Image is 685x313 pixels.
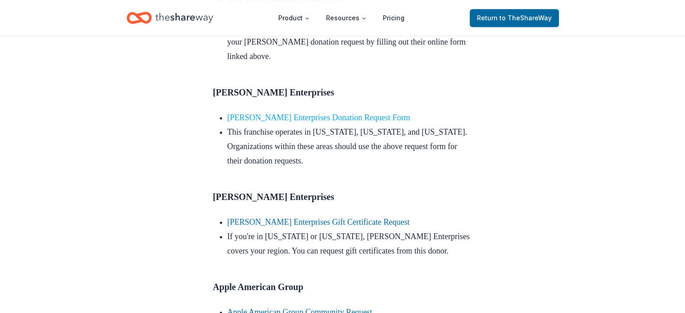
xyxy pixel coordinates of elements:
[127,7,213,28] a: Home
[227,229,472,258] li: If you're in [US_STATE] or [US_STATE], [PERSON_NAME] Enterprises covers your region. You can requ...
[213,280,472,294] h3: Apple American Group
[227,125,472,168] li: This franchise operates in [US_STATE], [US_STATE], and [US_STATE]. Organizations within these are...
[271,9,317,27] button: Product
[477,13,552,23] span: Return
[376,9,412,27] a: Pricing
[499,14,552,22] span: to TheShareWay
[319,9,374,27] button: Resources
[213,190,472,204] h3: [PERSON_NAME] Enterprises
[470,9,559,27] a: Returnto TheShareWay
[227,218,410,227] a: [PERSON_NAME] Enterprises Gift Certificate Request
[227,113,410,122] a: [PERSON_NAME] Enterprises Donation Request Form
[271,7,412,28] nav: Main
[213,85,472,100] h3: [PERSON_NAME] Enterprises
